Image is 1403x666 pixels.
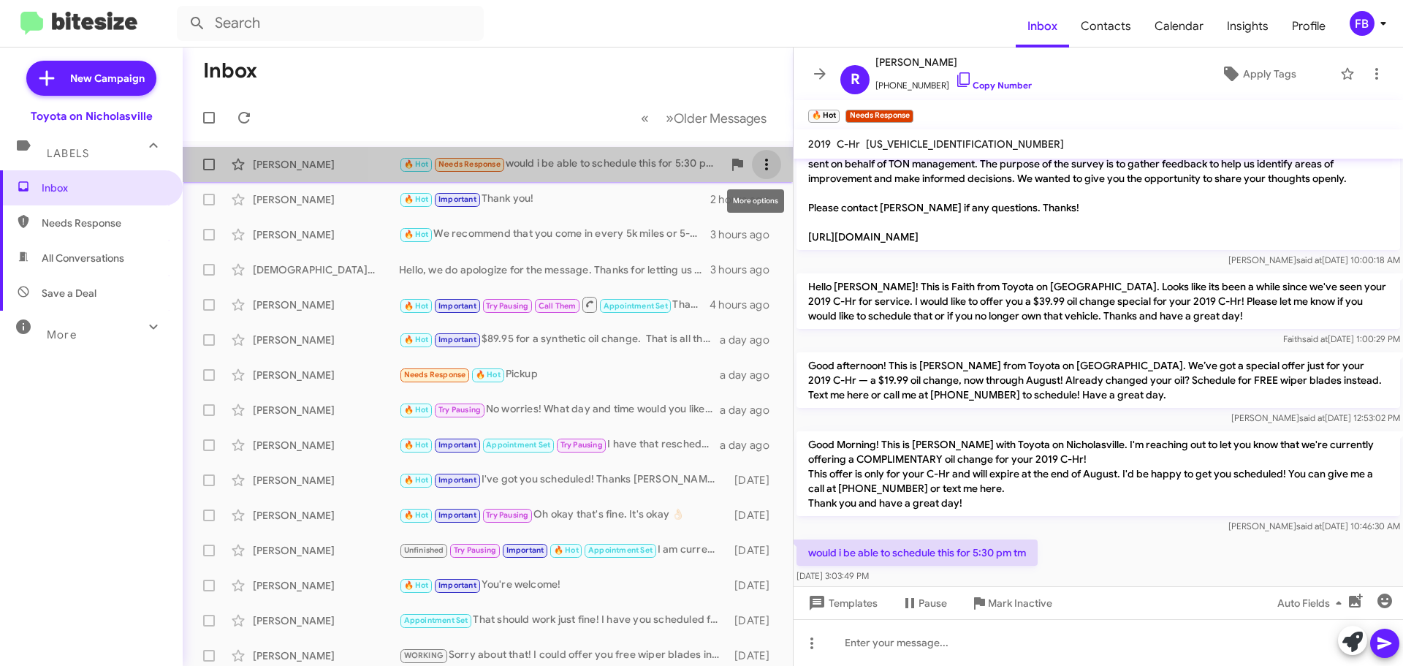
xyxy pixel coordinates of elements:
span: Appointment Set [604,301,668,311]
input: Search [177,6,484,41]
span: Try Pausing [560,440,603,450]
div: [DATE] [727,508,781,523]
span: [DATE] 3:03:49 PM [796,570,869,581]
div: 3 hours ago [710,262,781,277]
span: Auto Fields [1277,590,1347,616]
div: [DATE] [727,613,781,628]
span: 🔥 Hot [404,335,429,344]
a: Calendar [1143,5,1215,48]
span: 🔥 Hot [404,580,429,590]
span: WORKING [404,651,444,660]
a: Inbox [1016,5,1069,48]
span: Needs Response [438,159,501,169]
span: 🔥 Hot [404,194,429,204]
div: [PERSON_NAME] [253,648,399,663]
span: Important [438,194,476,204]
span: Appointment Set [588,545,653,555]
span: R [851,68,860,91]
span: 🔥 Hot [554,545,579,555]
span: 2019 [808,137,831,151]
div: 4 hours ago [710,298,781,312]
span: Needs Response [404,370,466,379]
div: would i be able to schedule this for 5:30 pm tm [399,156,723,173]
p: Hello, please complete the survey below. This is intended for Toyota on Nicholasville main shop/q... [796,136,1400,250]
div: [PERSON_NAME] [253,227,399,242]
div: $89.95 for a synthetic oil change. That is all that is due at this time. [399,331,720,348]
div: FB [1350,11,1375,36]
span: » [666,109,674,127]
small: Needs Response [845,110,913,123]
button: Auto Fields [1266,590,1359,616]
button: Pause [889,590,959,616]
span: Needs Response [42,216,166,230]
div: More options [727,189,784,213]
span: Contacts [1069,5,1143,48]
span: Important [438,440,476,450]
span: [PERSON_NAME] [875,53,1032,71]
span: said at [1296,254,1322,265]
a: Profile [1280,5,1337,48]
span: C-Hr [837,137,860,151]
div: a day ago [720,368,781,382]
span: Inbox [42,181,166,195]
div: a day ago [720,438,781,453]
span: Try Pausing [454,545,496,555]
div: [DATE] [727,473,781,488]
span: 🔥 Hot [404,440,429,450]
div: Sorry about that! I could offer you free wiper blades instead if you'd like to do that? :) [399,647,727,664]
button: Previous [632,103,658,133]
span: [US_VEHICLE_IDENTIFICATION_NUMBER] [866,137,1064,151]
div: a day ago [720,403,781,417]
div: Toyota on Nicholasville [31,109,153,124]
div: You're welcome! [399,577,727,594]
span: Apply Tags [1243,61,1296,87]
span: « [641,109,649,127]
button: Next [657,103,775,133]
span: All Conversations [42,251,124,265]
div: [PERSON_NAME] [253,543,399,558]
div: [DEMOGRAPHIC_DATA][PERSON_NAME] [253,262,399,277]
div: [PERSON_NAME] [253,403,399,417]
span: Important [438,580,476,590]
div: [PERSON_NAME] [253,508,399,523]
span: Unfinished [404,545,444,555]
span: Try Pausing [438,405,481,415]
p: would i be able to schedule this for 5:30 pm tm [796,540,1038,566]
div: a day ago [720,333,781,347]
div: [PERSON_NAME] [253,438,399,453]
span: said at [1296,521,1322,531]
span: Templates [805,590,878,616]
div: [DATE] [727,578,781,593]
span: More [47,328,77,341]
span: Appointment Set [404,616,468,625]
span: Appointment Set [486,440,550,450]
div: [PERSON_NAME] [253,192,399,207]
p: Hello [PERSON_NAME]! This is Faith from Toyota on [GEOGRAPHIC_DATA]. Looks like its been a while ... [796,273,1400,329]
div: Hello, we do apologize for the message. Thanks for letting us know, we will update our records! H... [399,262,710,277]
span: Try Pausing [486,510,528,520]
span: Call Them [539,301,577,311]
span: Older Messages [674,110,767,126]
nav: Page navigation example [633,103,775,133]
span: New Campaign [70,71,145,86]
span: Pause [919,590,947,616]
a: Insights [1215,5,1280,48]
span: 🔥 Hot [404,405,429,415]
span: Labels [47,147,89,160]
div: [PERSON_NAME] [253,157,399,172]
span: Important [506,545,544,555]
div: [PERSON_NAME] [253,368,399,382]
div: 3 hours ago [710,227,781,242]
a: New Campaign [26,61,156,96]
span: 🔥 Hot [404,475,429,485]
p: Good afternoon! This is [PERSON_NAME] from Toyota on [GEOGRAPHIC_DATA]. We’ve got a special offer... [796,352,1400,408]
span: Mark Inactive [988,590,1052,616]
div: Thank you! [399,191,710,208]
span: said at [1302,333,1328,344]
button: Templates [794,590,889,616]
p: Good Morning! This is [PERSON_NAME] with Toyota on Nicholasville. I'm reaching out to let you kno... [796,431,1400,516]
